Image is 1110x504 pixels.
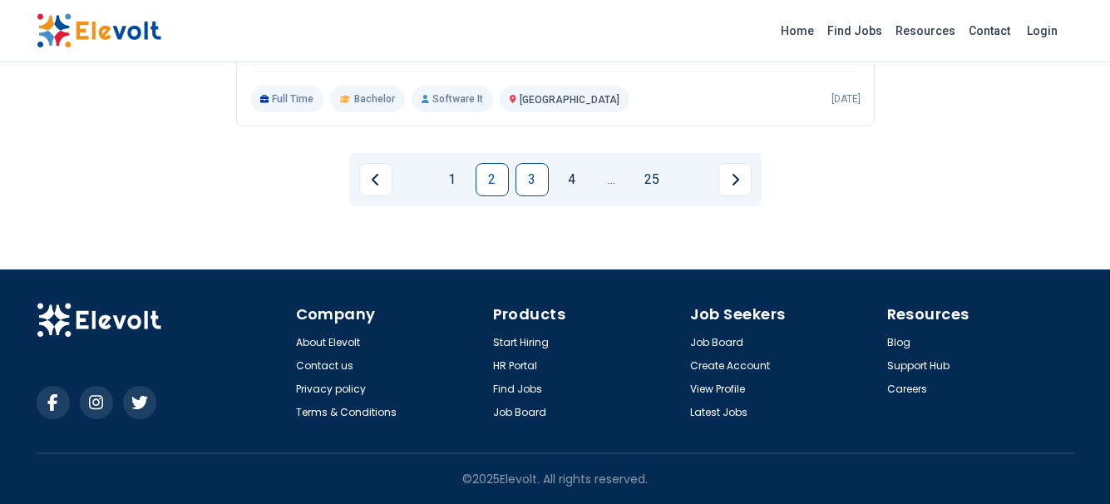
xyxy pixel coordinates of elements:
a: Privacy policy [296,383,366,396]
span: [GEOGRAPHIC_DATA] [520,94,619,106]
a: Page 1 [436,163,469,196]
a: HR Portal [493,359,537,373]
a: Resources [889,17,962,44]
a: Blog [887,336,910,349]
a: Page 2 is your current page [476,163,509,196]
a: Contact [962,17,1017,44]
a: Next page [718,163,752,196]
a: Contact us [296,359,353,373]
h4: Resources [887,303,1074,326]
a: Create Account [690,359,770,373]
a: Start Hiring [493,336,549,349]
a: Careers [887,383,927,396]
a: Page 4 [555,163,589,196]
a: About Elevolt [296,336,360,349]
img: Elevolt [37,13,161,48]
a: Support Hub [887,359,950,373]
a: Find Jobs [493,383,542,396]
h4: Job Seekers [690,303,877,326]
span: Bachelor [354,92,395,106]
a: Page 3 [516,163,549,196]
ul: Pagination [359,163,752,196]
h4: Company [296,303,483,326]
a: Job Board [493,406,546,419]
p: © 2025 Elevolt. All rights reserved. [462,471,648,487]
iframe: Chat Widget [1027,424,1110,504]
a: View Profile [690,383,745,396]
a: Job Board [690,336,743,349]
h4: Products [493,303,680,326]
a: Page 25 [635,163,668,196]
a: Jump forward [595,163,629,196]
a: Login [1017,14,1068,47]
a: Latest Jobs [690,406,747,419]
p: [DATE] [831,92,861,106]
a: Find Jobs [821,17,889,44]
a: Previous page [359,163,392,196]
p: Software It [412,86,493,112]
p: Full Time [250,86,324,112]
a: Home [774,17,821,44]
img: Elevolt [37,303,161,338]
a: Terms & Conditions [296,406,397,419]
